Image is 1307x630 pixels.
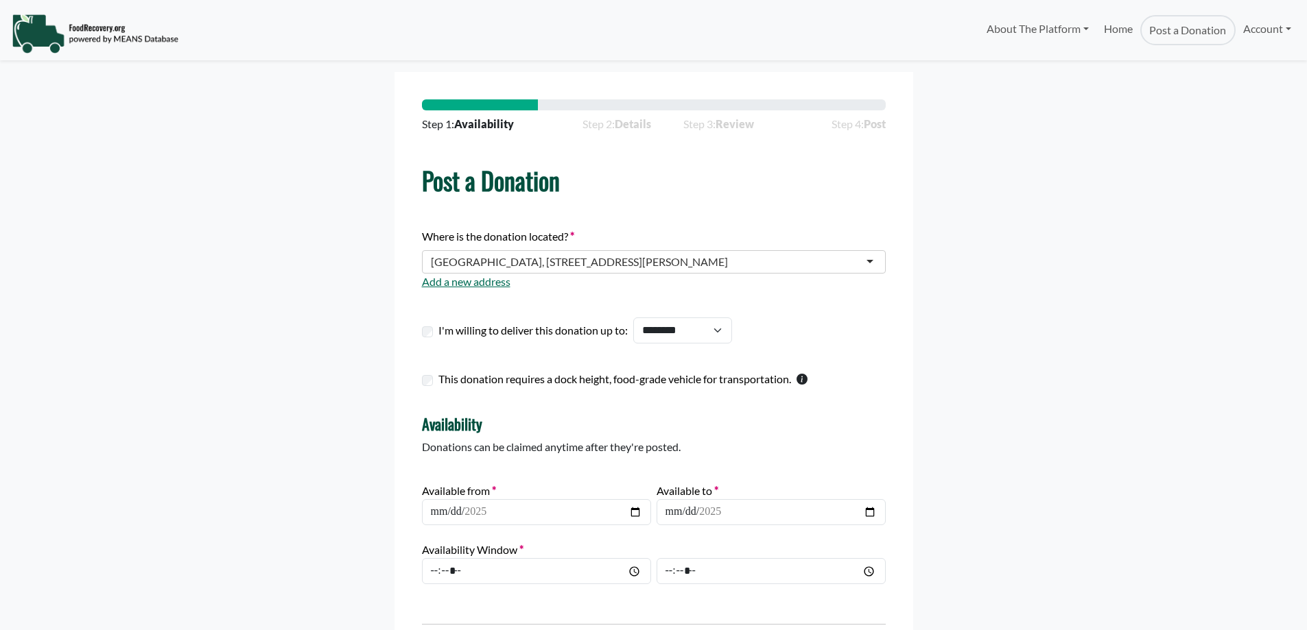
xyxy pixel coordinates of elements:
[657,483,718,499] label: Available to
[582,116,651,132] span: Step 2:
[1096,15,1140,45] a: Home
[422,165,886,195] h1: Post a Donation
[422,415,886,433] h4: Availability
[422,275,510,288] a: Add a new address
[1236,15,1299,43] a: Account
[978,15,1096,43] a: About The Platform
[1140,15,1235,45] a: Post a Donation
[422,439,886,455] p: Donations can be claimed anytime after they're posted.
[864,117,886,130] strong: Post
[12,13,178,54] img: NavigationLogo_FoodRecovery-91c16205cd0af1ed486a0f1a7774a6544ea792ac00100771e7dd3ec7c0e58e41.png
[716,117,754,130] strong: Review
[683,116,799,132] span: Step 3:
[431,255,728,269] div: [GEOGRAPHIC_DATA], [STREET_ADDRESS][PERSON_NAME]
[454,117,514,130] strong: Availability
[832,116,886,132] span: Step 4:
[615,117,651,130] strong: Details
[422,228,574,245] label: Where is the donation located?
[422,483,496,499] label: Available from
[438,322,628,339] label: I'm willing to deliver this donation up to:
[422,116,514,132] span: Step 1:
[422,542,523,558] label: Availability Window
[438,371,791,387] label: This donation requires a dock height, food-grade vehicle for transportation.
[797,374,808,385] svg: This checkbox should only be used by warehouses donating more than one pallet of product.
